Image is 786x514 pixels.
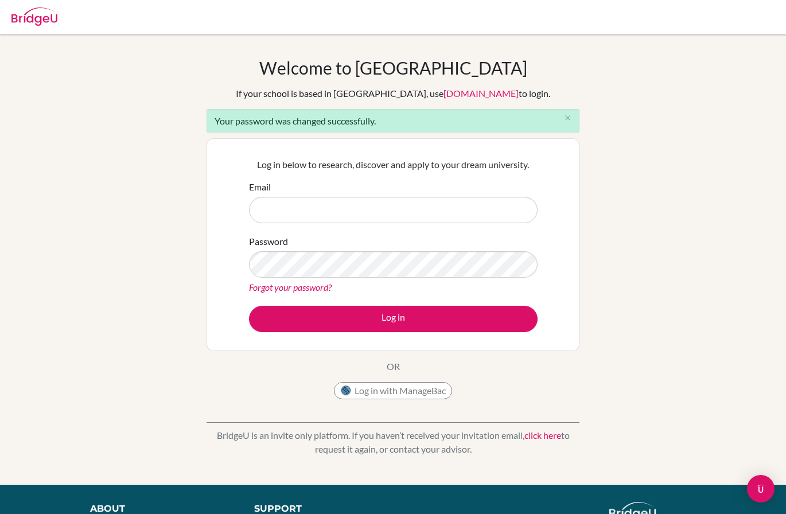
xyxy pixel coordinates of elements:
div: Open Intercom Messenger [747,475,775,503]
i: close [563,114,572,122]
button: Log in with ManageBac [334,382,452,399]
img: Bridge-U [11,7,57,26]
h1: Welcome to [GEOGRAPHIC_DATA] [259,57,527,78]
p: OR [387,360,400,373]
a: Forgot your password? [249,282,332,293]
button: Log in [249,306,538,332]
p: BridgeU is an invite only platform. If you haven’t received your invitation email, to request it ... [207,429,579,456]
a: [DOMAIN_NAME] [443,88,519,99]
a: click here [524,430,561,441]
label: Email [249,180,271,194]
p: Log in below to research, discover and apply to your dream university. [249,158,538,172]
label: Password [249,235,288,248]
div: If your school is based in [GEOGRAPHIC_DATA], use to login. [236,87,550,100]
button: Close [556,110,579,127]
div: Your password was changed successfully. [207,109,579,133]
